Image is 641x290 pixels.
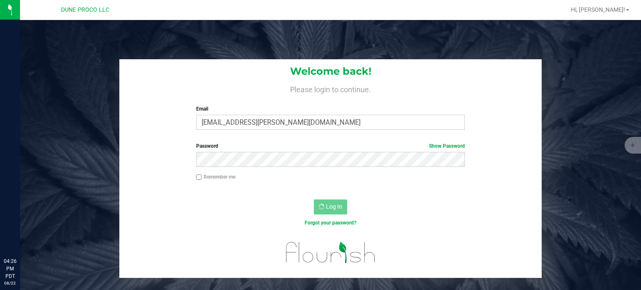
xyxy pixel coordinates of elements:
label: Email [196,105,465,113]
p: 08/22 [4,280,16,286]
a: Forgot your password? [305,220,356,226]
span: Password [196,143,218,149]
input: Remember me [196,174,202,180]
h4: Please login to continue. [119,83,542,93]
label: Remember me [196,173,235,181]
span: DUNE PROCO LLC [61,6,109,13]
a: Show Password [429,143,465,149]
h1: Welcome back! [119,66,542,77]
p: 04:26 PM PDT [4,257,16,280]
span: Log In [326,203,342,210]
span: Hi, [PERSON_NAME]! [571,6,625,13]
img: flourish_logo.svg [278,235,384,269]
button: Log In [314,199,347,214]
